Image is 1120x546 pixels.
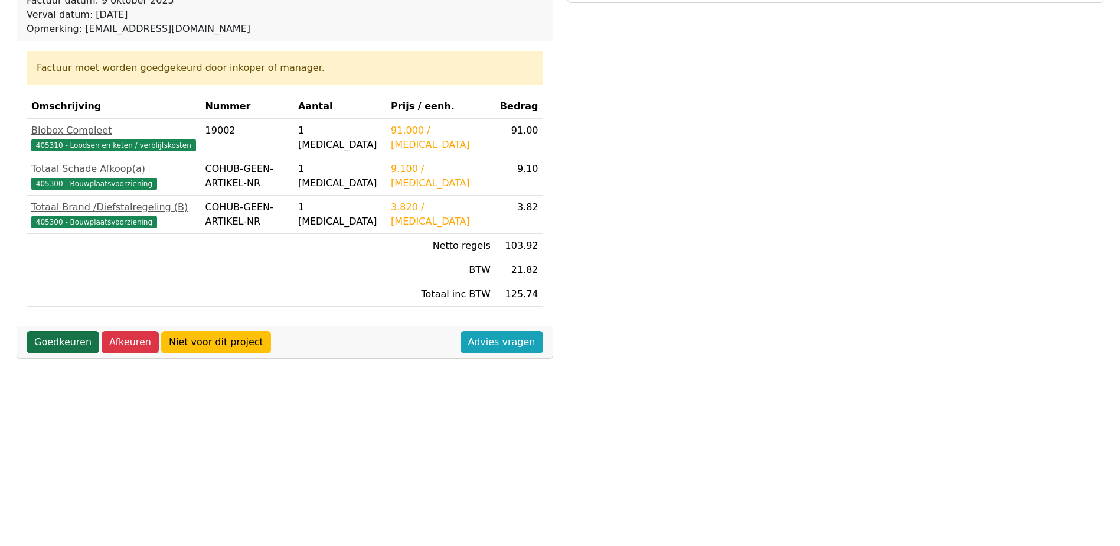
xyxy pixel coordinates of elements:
span: 405300 - Bouwplaatsvoorziening [31,178,157,190]
td: 21.82 [495,258,543,282]
span: 405310 - Loodsen en keten / verblijfskosten [31,139,196,151]
td: 9.10 [495,157,543,196]
td: BTW [386,258,495,282]
td: 3.82 [495,196,543,234]
div: 91.000 / [MEDICAL_DATA] [391,123,491,152]
div: 3.820 / [MEDICAL_DATA] [391,200,491,229]
td: Netto regels [386,234,495,258]
div: 1 [MEDICAL_DATA] [298,123,381,152]
th: Aantal [293,95,386,119]
td: Totaal inc BTW [386,282,495,307]
td: COHUB-GEEN-ARTIKEL-NR [201,157,293,196]
td: 91.00 [495,119,543,157]
div: Totaal Brand /Diefstalregeling (B) [31,200,196,214]
th: Omschrijving [27,95,201,119]
div: Biobox Compleet [31,123,196,138]
td: 19002 [201,119,293,157]
a: Afkeuren [102,331,159,353]
td: 103.92 [495,234,543,258]
div: Verval datum: [DATE] [27,8,250,22]
div: 1 [MEDICAL_DATA] [298,200,381,229]
div: Totaal Schade Afkoop(a) [31,162,196,176]
th: Prijs / eenh. [386,95,495,119]
th: Nummer [201,95,293,119]
a: Niet voor dit project [161,331,271,353]
div: Opmerking: [EMAIL_ADDRESS][DOMAIN_NAME] [27,22,250,36]
td: 125.74 [495,282,543,307]
div: 1 [MEDICAL_DATA] [298,162,381,190]
a: Advies vragen [461,331,543,353]
a: Totaal Schade Afkoop(a)405300 - Bouwplaatsvoorziening [31,162,196,190]
a: Goedkeuren [27,331,99,353]
div: Factuur moet worden goedgekeurd door inkoper of manager. [37,61,533,75]
span: 405300 - Bouwplaatsvoorziening [31,216,157,228]
a: Biobox Compleet405310 - Loodsen en keten / verblijfskosten [31,123,196,152]
td: COHUB-GEEN-ARTIKEL-NR [201,196,293,234]
th: Bedrag [495,95,543,119]
a: Totaal Brand /Diefstalregeling (B)405300 - Bouwplaatsvoorziening [31,200,196,229]
div: 9.100 / [MEDICAL_DATA] [391,162,491,190]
